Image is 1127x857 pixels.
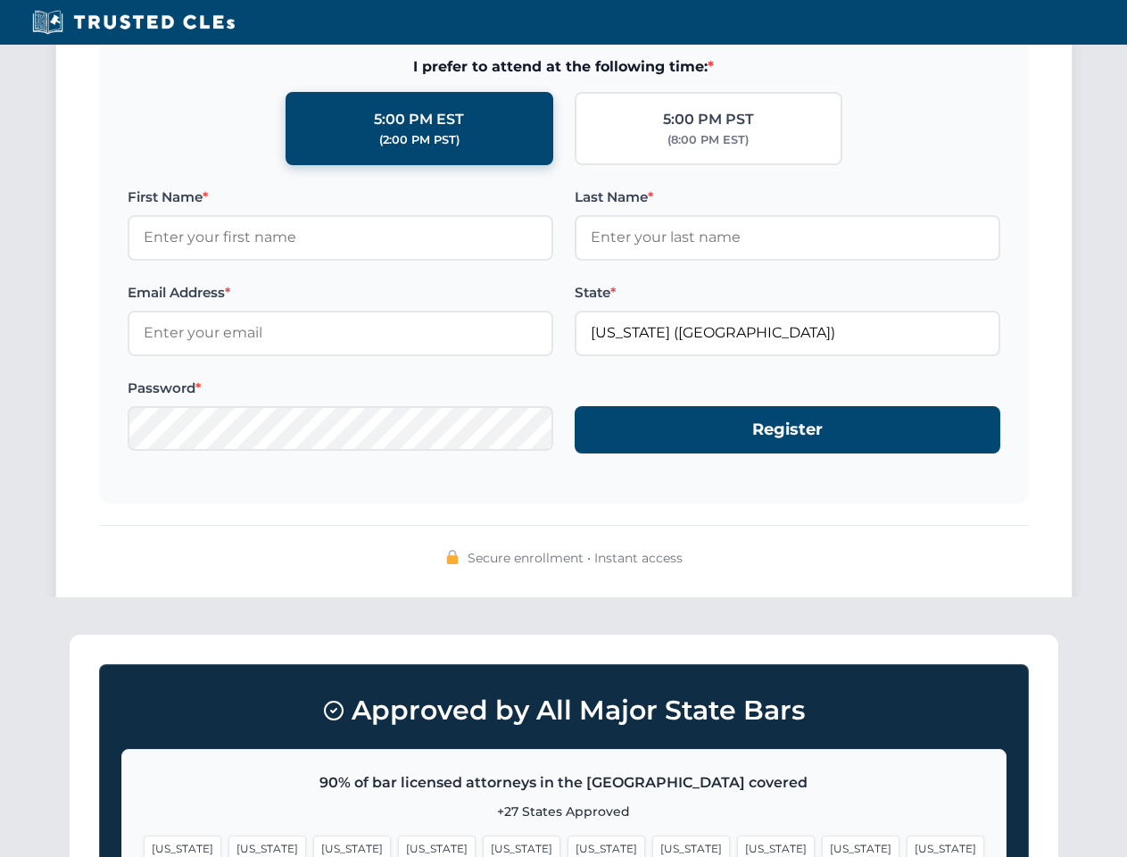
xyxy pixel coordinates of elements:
[128,282,553,304] label: Email Address
[575,406,1000,453] button: Register
[575,282,1000,304] label: State
[575,215,1000,260] input: Enter your last name
[128,187,553,208] label: First Name
[374,108,464,131] div: 5:00 PM EST
[128,215,553,260] input: Enter your first name
[468,548,683,568] span: Secure enrollment • Instant access
[663,108,754,131] div: 5:00 PM PST
[128,311,553,355] input: Enter your email
[121,686,1007,735] h3: Approved by All Major State Bars
[575,311,1000,355] input: Florida (FL)
[128,378,553,399] label: Password
[144,771,984,795] p: 90% of bar licensed attorneys in the [GEOGRAPHIC_DATA] covered
[667,131,749,149] div: (8:00 PM EST)
[128,55,1000,79] span: I prefer to attend at the following time:
[144,802,984,821] p: +27 States Approved
[445,550,460,564] img: 🔒
[575,187,1000,208] label: Last Name
[379,131,460,149] div: (2:00 PM PST)
[27,9,240,36] img: Trusted CLEs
